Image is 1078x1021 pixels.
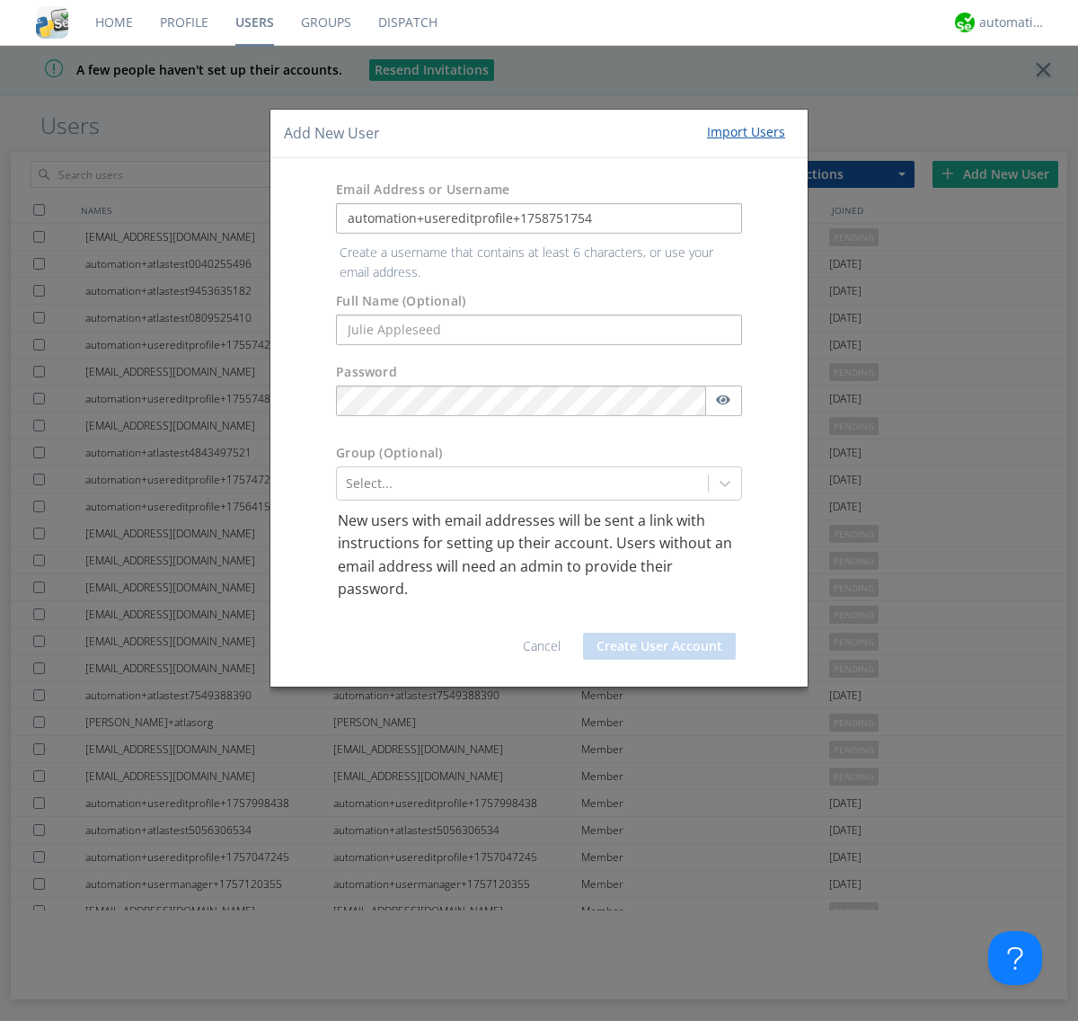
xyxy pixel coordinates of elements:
img: cddb5a64eb264b2086981ab96f4c1ba7 [36,6,68,39]
label: Password [336,363,397,381]
p: Create a username that contains at least 6 characters, or use your email address. [326,243,751,283]
button: Create User Account [583,633,736,660]
p: New users with email addresses will be sent a link with instructions for setting up their account... [338,510,740,601]
h4: Add New User [284,123,380,144]
input: Julie Appleseed [336,315,742,345]
label: Group (Optional) [336,444,442,462]
div: Import Users [707,123,785,141]
a: Cancel [523,637,561,654]
img: d2d01cd9b4174d08988066c6d424eccd [955,13,975,32]
div: automation+atlas [979,13,1047,31]
label: Full Name (Optional) [336,292,465,310]
label: Email Address or Username [336,181,509,199]
input: e.g. email@address.com, Housekeeping1 [336,203,742,234]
